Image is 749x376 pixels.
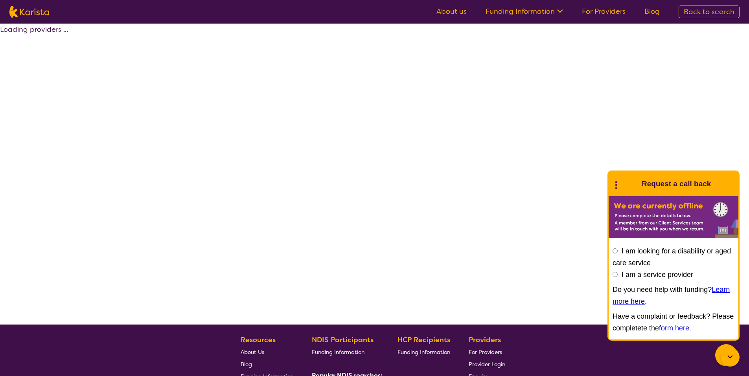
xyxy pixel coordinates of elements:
[469,348,502,356] span: For Providers
[241,348,264,356] span: About Us
[613,284,734,307] p: Do you need help with funding? .
[241,335,276,345] b: Resources
[684,7,734,17] span: Back to search
[312,335,374,345] b: NDIS Participants
[469,346,505,358] a: For Providers
[613,310,734,334] p: Have a complaint or feedback? Please completete the .
[715,344,737,366] button: Channel Menu
[613,247,731,267] label: I am looking for a disability or aged care service
[241,358,293,370] a: Blog
[469,335,501,345] b: Providers
[679,6,740,18] a: Back to search
[609,196,738,238] img: Karista offline chat form to request call back
[9,6,49,18] img: Karista logo
[398,348,450,356] span: Funding Information
[312,346,379,358] a: Funding Information
[312,348,364,356] span: Funding Information
[398,335,450,345] b: HCP Recipients
[469,361,505,368] span: Provider Login
[486,7,563,16] a: Funding Information
[642,178,711,190] h1: Request a call back
[644,7,660,16] a: Blog
[241,346,293,358] a: About Us
[622,271,693,279] label: I am a service provider
[659,324,689,332] a: form here
[469,358,505,370] a: Provider Login
[582,7,626,16] a: For Providers
[621,176,637,192] img: Karista
[398,346,450,358] a: Funding Information
[241,361,252,368] span: Blog
[436,7,467,16] a: About us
